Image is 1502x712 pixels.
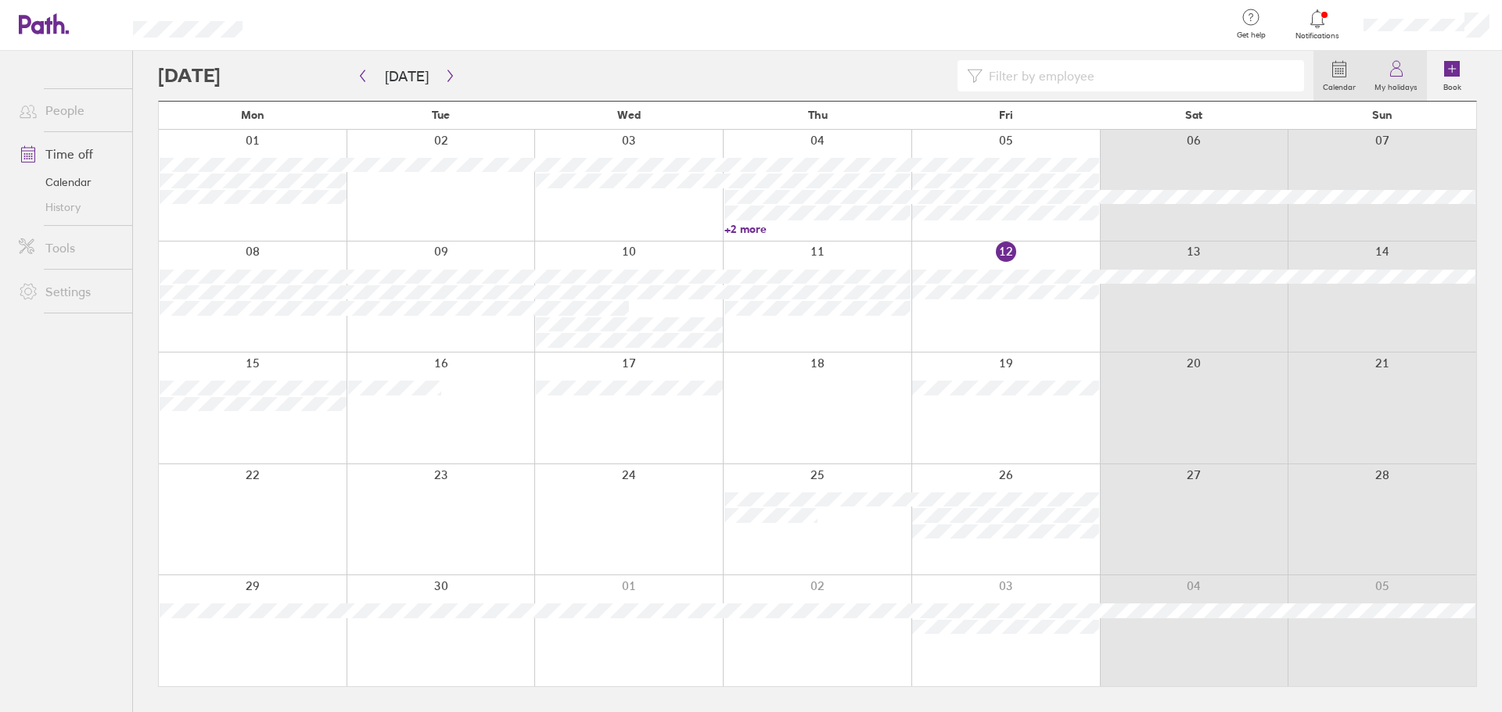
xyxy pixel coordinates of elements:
span: Sat [1185,109,1202,121]
span: Thu [808,109,828,121]
a: Time off [6,138,132,170]
label: Book [1434,78,1471,92]
a: Notifications [1292,8,1343,41]
span: Notifications [1292,31,1343,41]
a: Tools [6,232,132,263]
span: Wed [617,109,641,121]
a: People [6,95,132,126]
a: Settings [6,276,132,307]
span: Mon [241,109,264,121]
label: My holidays [1365,78,1427,92]
span: Sun [1372,109,1392,121]
a: My holidays [1365,51,1427,101]
a: Calendar [6,170,132,195]
a: Book [1427,51,1477,101]
a: +2 more [724,222,911,236]
label: Calendar [1313,78,1365,92]
span: Tue [432,109,450,121]
a: History [6,195,132,220]
span: Fri [999,109,1013,121]
a: Calendar [1313,51,1365,101]
input: Filter by employee [983,61,1295,91]
span: Get help [1226,30,1277,40]
button: [DATE] [372,63,441,89]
